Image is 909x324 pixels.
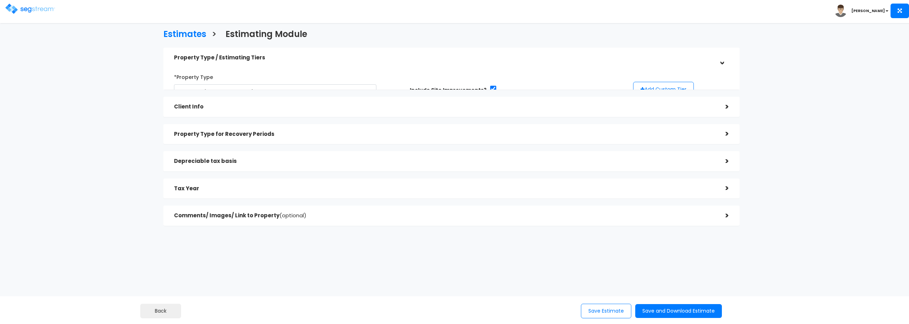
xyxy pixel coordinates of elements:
[220,22,307,44] a: Estimating Module
[140,304,181,318] a: Back
[715,183,729,194] div: >
[174,85,376,98] span: Commercial Condos - Interiors Only
[715,101,729,112] div: >
[716,51,727,65] div: >
[581,304,631,318] button: Save Estimate
[635,304,722,318] button: Save and Download Estimate
[715,156,729,167] div: >
[5,4,55,14] img: logo.png
[225,30,307,41] h3: Estimating Module
[174,213,715,219] h5: Comments/ Images/ Link to Property
[174,71,213,81] label: *Property Type
[212,30,217,41] h3: >
[174,186,715,192] h5: Tax Year
[715,210,729,221] div: >
[174,55,715,61] h5: Property Type / Estimating Tiers
[158,22,206,44] a: Estimates
[163,30,206,41] h3: Estimates
[834,5,847,17] img: avatar.png
[633,82,694,97] button: Add Custom Tier
[410,86,486,94] label: Include Site Improvements?
[174,131,715,137] h5: Property Type for Recovery Periods
[174,158,715,164] h5: Depreciable tax basis
[715,128,729,139] div: >
[174,104,715,110] h5: Client Info
[174,84,376,98] span: Commercial Condos - Interiors Only
[851,8,885,14] b: [PERSON_NAME]
[279,212,306,219] span: (optional)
